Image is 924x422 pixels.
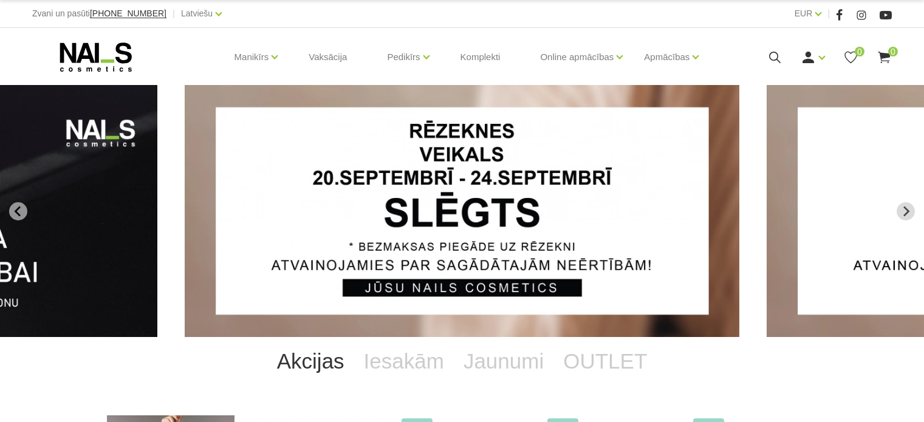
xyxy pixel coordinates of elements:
a: OUTLET [553,337,657,386]
a: Vaksācija [299,28,357,86]
a: Pedikīrs [387,33,420,81]
a: EUR [795,6,813,21]
a: Komplekti [451,28,510,86]
a: 0 [877,50,892,65]
a: Latviešu [181,6,213,21]
a: Apmācības [644,33,690,81]
a: [PHONE_NUMBER] [90,9,166,18]
a: Akcijas [267,337,354,386]
a: 0 [843,50,858,65]
a: Iesakām [354,337,454,386]
span: 0 [855,47,864,56]
span: 0 [888,47,898,56]
button: Next slide [897,202,915,220]
a: Manikīrs [234,33,269,81]
a: Online apmācības [540,33,614,81]
span: | [173,6,175,21]
button: Go to last slide [9,202,27,220]
a: Jaunumi [454,337,553,386]
span: | [827,6,830,21]
div: Zvani un pasūti [32,6,166,21]
li: 1 of 14 [185,85,739,337]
